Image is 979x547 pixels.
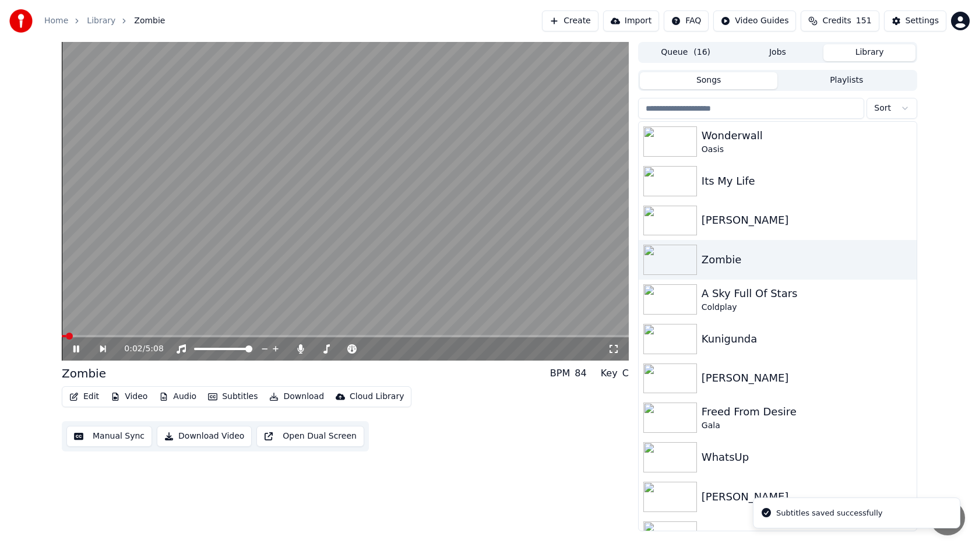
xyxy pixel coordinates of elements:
[124,343,152,355] div: /
[702,285,912,302] div: A Sky Full Of Stars
[702,404,912,420] div: Freed From Desire
[575,366,586,380] div: 84
[154,389,201,405] button: Audio
[702,449,912,465] div: WhatsUp
[145,343,163,355] span: 5:08
[702,302,912,313] div: Coldplay
[542,10,598,31] button: Create
[702,370,912,386] div: [PERSON_NAME]
[856,15,872,27] span: 151
[256,426,364,447] button: Open Dual Screen
[601,366,618,380] div: Key
[9,9,33,33] img: youka
[62,365,106,382] div: Zombie
[265,389,329,405] button: Download
[822,15,851,27] span: Credits
[350,391,404,403] div: Cloud Library
[106,389,152,405] button: Video
[87,15,115,27] a: Library
[702,212,912,228] div: [PERSON_NAME]
[66,426,152,447] button: Manual Sync
[124,343,142,355] span: 0:02
[702,252,912,268] div: Zombie
[664,10,709,31] button: FAQ
[44,15,68,27] a: Home
[44,15,165,27] nav: breadcrumb
[640,44,732,61] button: Queue
[702,144,912,156] div: Oasis
[906,15,939,27] div: Settings
[823,44,915,61] button: Library
[65,389,104,405] button: Edit
[732,44,824,61] button: Jobs
[884,10,946,31] button: Settings
[702,489,912,505] div: [PERSON_NAME]
[702,331,912,347] div: Kunigunda
[622,366,629,380] div: C
[134,15,165,27] span: Zombie
[640,72,778,89] button: Songs
[777,72,915,89] button: Playlists
[550,366,570,380] div: BPM
[157,426,252,447] button: Download Video
[801,10,879,31] button: Credits151
[693,47,710,58] span: ( 16 )
[603,10,659,31] button: Import
[702,528,912,544] div: Highway to Hell
[874,103,891,114] span: Sort
[776,507,882,519] div: Subtitles saved successfully
[203,389,262,405] button: Subtitles
[702,420,912,432] div: Gala
[702,173,912,189] div: Its My Life
[702,128,912,144] div: Wonderwall
[713,10,796,31] button: Video Guides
